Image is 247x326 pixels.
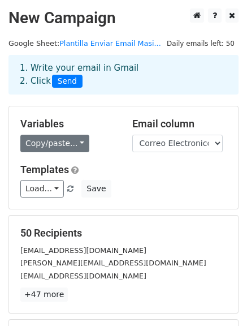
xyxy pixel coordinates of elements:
h5: Variables [20,118,115,130]
iframe: Chat Widget [190,272,247,326]
a: Daily emails left: 50 [163,39,239,48]
a: +47 more [20,288,68,302]
h5: 50 Recipients [20,227,227,239]
small: [EMAIL_ADDRESS][DOMAIN_NAME] [20,272,146,280]
small: [EMAIL_ADDRESS][DOMAIN_NAME] [20,246,146,255]
button: Save [81,180,111,198]
a: Templates [20,164,69,175]
h5: Email column [132,118,227,130]
small: Google Sheet: [8,39,161,48]
span: Send [52,75,83,88]
a: Load... [20,180,64,198]
div: 1. Write your email in Gmail 2. Click [11,62,236,88]
small: [PERSON_NAME][EMAIL_ADDRESS][DOMAIN_NAME] [20,259,206,267]
a: Copy/paste... [20,135,89,152]
a: Plantilla Enviar Email Masi... [59,39,161,48]
div: Widget de chat [190,272,247,326]
h2: New Campaign [8,8,239,28]
span: Daily emails left: 50 [163,37,239,50]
